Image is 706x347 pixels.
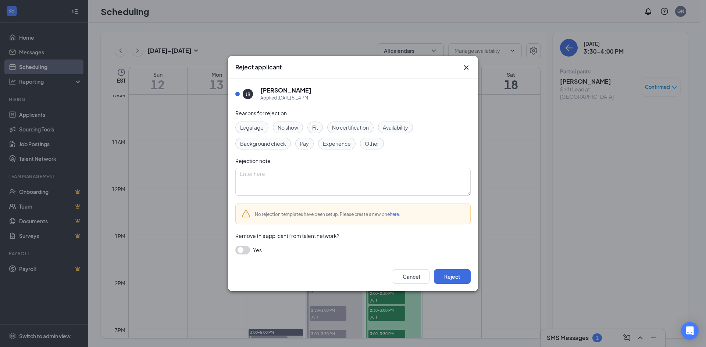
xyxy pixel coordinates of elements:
span: Remove this applicant from talent network? [235,232,339,239]
span: No show [278,123,298,131]
h3: Reject applicant [235,63,282,71]
span: Pay [300,140,309,148]
span: Fit [312,123,318,131]
span: Reasons for rejection [235,110,287,116]
span: Legal age [240,123,264,131]
svg: Warning [242,209,250,218]
span: No certification [332,123,369,131]
div: Applied [DATE] 5:14 PM [260,94,311,102]
span: Yes [253,246,262,254]
span: Rejection note [235,158,271,164]
span: Other [365,140,379,148]
div: Open Intercom Messenger [681,322,699,340]
svg: Cross [462,63,471,72]
span: Background check [240,140,286,148]
span: Experience [323,140,351,148]
a: here [390,212,399,217]
button: Close [462,63,471,72]
button: Cancel [393,269,429,284]
span: Availability [383,123,408,131]
div: JR [246,91,250,97]
span: No rejection templates have been setup. Please create a new one . [255,212,400,217]
button: Reject [434,269,471,284]
h5: [PERSON_NAME] [260,86,311,94]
